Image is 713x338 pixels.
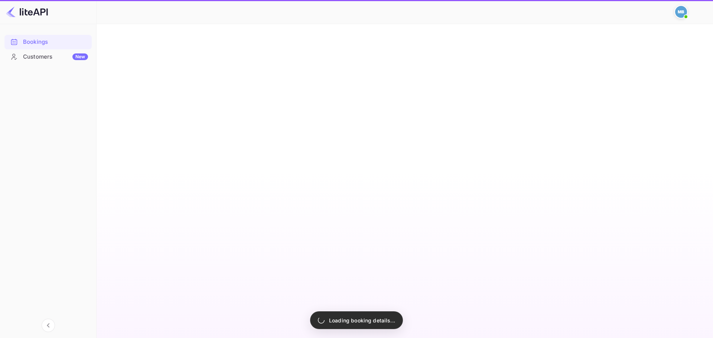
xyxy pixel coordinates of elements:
a: Bookings [4,35,92,49]
a: CustomersNew [4,50,92,63]
div: New [72,53,88,60]
div: CustomersNew [4,50,92,64]
img: Mohcine Belkhir [675,6,687,18]
p: Loading booking details... [329,316,395,324]
button: Collapse navigation [42,319,55,332]
div: Customers [23,53,88,61]
img: LiteAPI logo [6,6,48,18]
div: Bookings [23,38,88,46]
